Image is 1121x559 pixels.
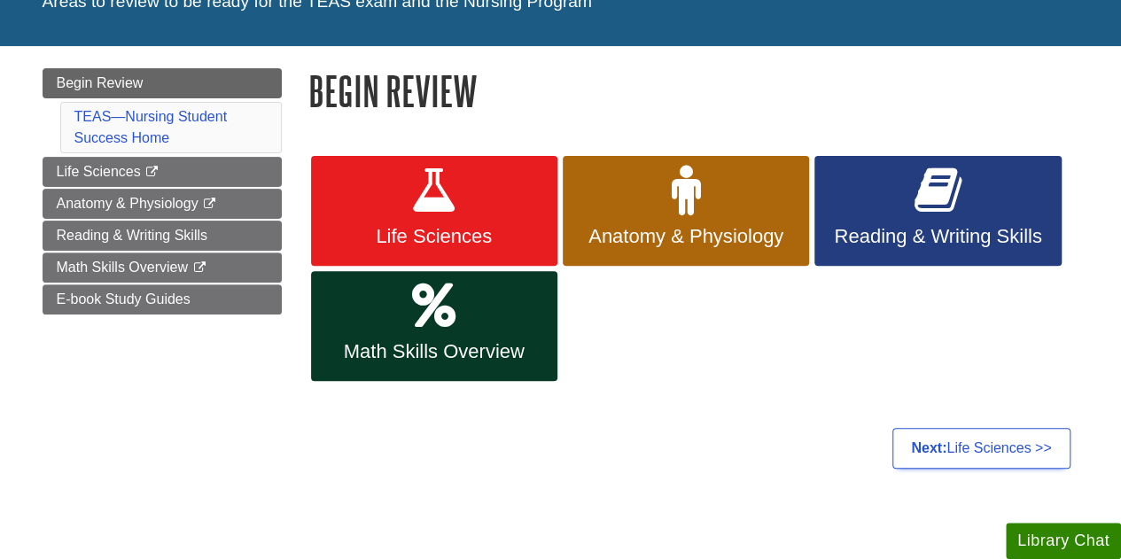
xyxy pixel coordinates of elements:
span: E-book Study Guides [57,291,191,307]
button: Library Chat [1006,523,1121,559]
a: Anatomy & Physiology [43,189,282,219]
i: This link opens in a new window [144,167,160,178]
a: Begin Review [43,68,282,98]
a: Anatomy & Physiology [563,156,809,266]
a: Life Sciences [311,156,557,266]
a: Math Skills Overview [311,271,557,381]
span: Life Sciences [57,164,141,179]
div: Guide Page Menu [43,68,282,314]
a: Reading & Writing Skills [43,221,282,251]
strong: Next: [911,440,946,455]
span: Anatomy & Physiology [576,225,796,248]
span: Math Skills Overview [324,340,544,363]
span: Reading & Writing Skills [828,225,1047,248]
span: Reading & Writing Skills [57,228,207,243]
span: Begin Review [57,75,144,90]
a: Life Sciences [43,157,282,187]
a: TEAS—Nursing Student Success Home [74,109,228,145]
span: Anatomy & Physiology [57,196,199,211]
a: Math Skills Overview [43,252,282,283]
i: This link opens in a new window [191,262,206,274]
i: This link opens in a new window [202,198,217,210]
h1: Begin Review [308,68,1079,113]
span: Math Skills Overview [57,260,188,275]
span: Life Sciences [324,225,544,248]
a: Reading & Writing Skills [814,156,1061,266]
a: Next:Life Sciences >> [892,428,1070,469]
a: E-book Study Guides [43,284,282,314]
